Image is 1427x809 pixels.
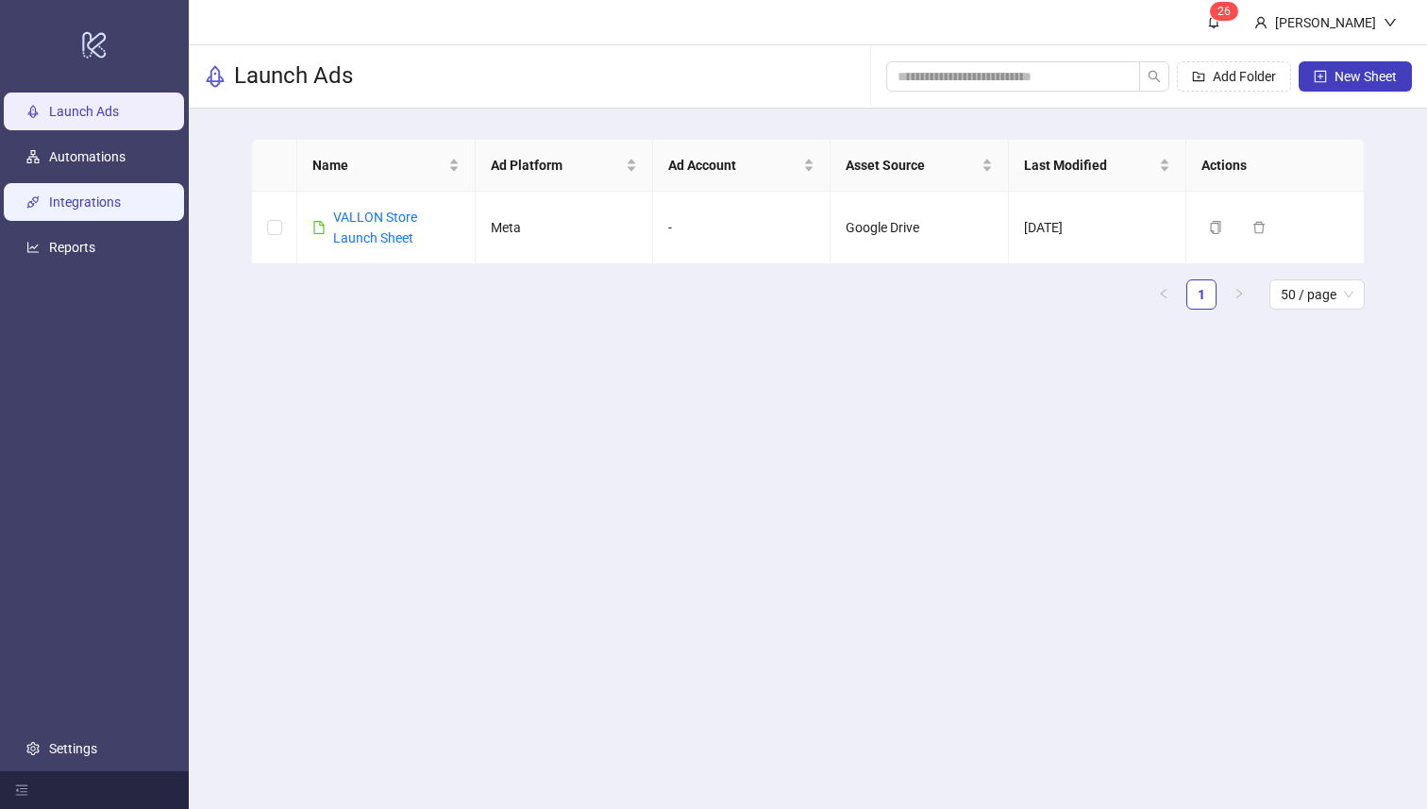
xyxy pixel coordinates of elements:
[1009,140,1186,192] th: Last Modified
[1299,61,1412,92] button: New Sheet
[234,61,353,92] h3: Launch Ads
[1158,288,1169,299] span: left
[1384,16,1397,29] span: down
[1009,192,1186,264] td: [DATE]
[653,192,831,264] td: -
[831,140,1008,192] th: Asset Source
[49,150,126,165] a: Automations
[333,210,417,245] a: VALLON Store Launch Sheet
[1186,279,1217,310] li: 1
[15,784,28,797] span: menu-fold
[49,741,97,756] a: Settings
[1268,12,1384,33] div: [PERSON_NAME]
[49,105,119,120] a: Launch Ads
[312,155,444,176] span: Name
[668,155,799,176] span: Ad Account
[653,140,831,192] th: Ad Account
[49,195,121,211] a: Integrations
[1149,279,1179,310] button: left
[1281,280,1353,309] span: 50 / page
[297,140,475,192] th: Name
[1210,2,1238,21] sup: 26
[1254,16,1268,29] span: user
[1217,5,1224,18] span: 2
[1207,15,1220,28] span: bell
[204,65,227,88] span: rocket
[491,155,622,176] span: Ad Platform
[312,221,326,234] span: file
[476,192,653,264] td: Meta
[1177,61,1291,92] button: Add Folder
[1024,155,1155,176] span: Last Modified
[1192,70,1205,83] span: folder-add
[1269,279,1365,310] div: Page Size
[831,192,1008,264] td: Google Drive
[1149,279,1179,310] li: Previous Page
[1252,221,1266,234] span: delete
[1224,5,1231,18] span: 6
[846,155,977,176] span: Asset Source
[476,140,653,192] th: Ad Platform
[1187,280,1216,309] a: 1
[1213,69,1276,84] span: Add Folder
[1209,221,1222,234] span: copy
[1224,279,1254,310] li: Next Page
[1234,288,1245,299] span: right
[1148,70,1161,83] span: search
[1186,140,1364,192] th: Actions
[1224,279,1254,310] button: right
[49,241,95,256] a: Reports
[1335,69,1397,84] span: New Sheet
[1314,70,1327,83] span: plus-square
